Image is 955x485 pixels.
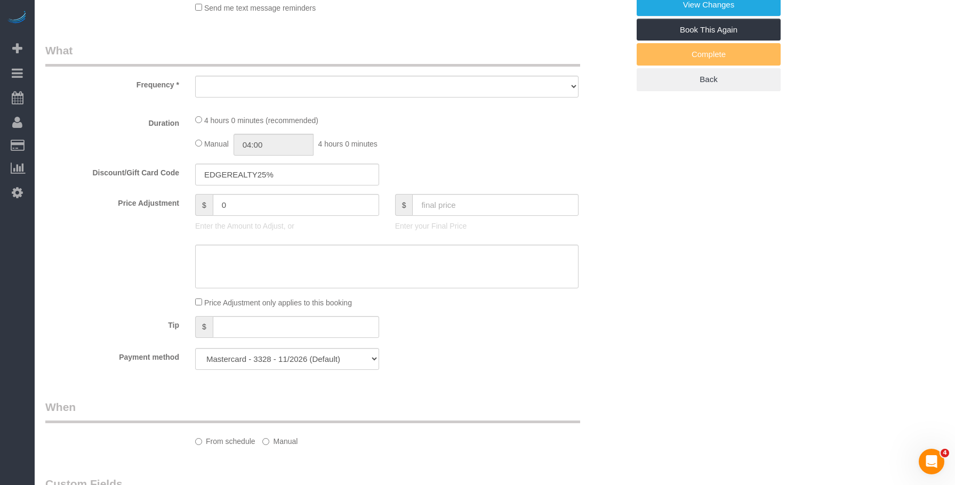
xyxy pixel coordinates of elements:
[37,76,187,90] label: Frequency *
[37,114,187,128] label: Duration
[318,140,378,148] span: 4 hours 0 minutes
[37,194,187,208] label: Price Adjustment
[195,432,255,447] label: From schedule
[395,221,579,231] p: Enter your Final Price
[195,438,202,445] input: From schedule
[195,194,213,216] span: $
[45,43,580,67] legend: What
[37,164,187,178] label: Discount/Gift Card Code
[637,68,781,91] a: Back
[204,140,229,148] span: Manual
[195,221,379,231] p: Enter the Amount to Adjust, or
[919,449,944,474] iframe: Intercom live chat
[195,316,213,338] span: $
[262,438,269,445] input: Manual
[204,4,316,12] span: Send me text message reminders
[941,449,949,457] span: 4
[204,116,318,125] span: 4 hours 0 minutes (recommended)
[637,19,781,41] a: Book This Again
[262,432,298,447] label: Manual
[204,298,352,307] span: Price Adjustment only applies to this booking
[45,399,580,423] legend: When
[37,316,187,330] label: Tip
[6,11,28,26] img: Automaid Logo
[37,348,187,362] label: Payment method
[395,194,413,216] span: $
[412,194,579,216] input: final price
